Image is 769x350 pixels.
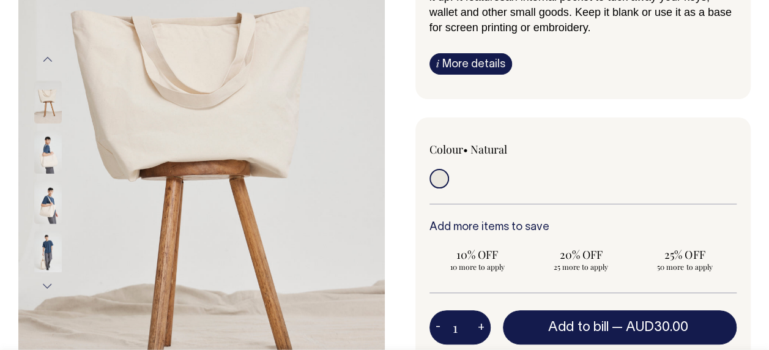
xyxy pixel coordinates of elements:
input: 10% OFF 10 more to apply [429,244,526,275]
span: 20% OFF [539,247,623,262]
img: natural [34,231,62,274]
button: Previous [39,46,57,73]
button: Add to bill —AUD30.00 [503,310,737,344]
div: Colour [429,142,552,157]
a: iMore details [429,53,512,75]
img: natural [34,81,62,124]
img: natural [34,181,62,224]
span: 10% OFF [436,247,519,262]
button: - [429,315,447,340]
img: natural [34,131,62,174]
span: — [611,321,691,333]
span: 25 more to apply [539,262,623,272]
button: Next [39,272,57,300]
button: + [472,315,491,340]
span: 50 more to apply [642,262,726,272]
h6: Add more items to save [429,222,737,234]
input: 25% OFF 50 more to apply [636,244,732,275]
span: 10 more to apply [436,262,519,272]
label: Natural [470,142,507,157]
span: • [463,142,468,157]
span: AUD30.00 [625,321,688,333]
span: i [436,57,439,70]
span: Add to bill [548,321,608,333]
span: 25% OFF [642,247,726,262]
input: 20% OFF 25 more to apply [533,244,629,275]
